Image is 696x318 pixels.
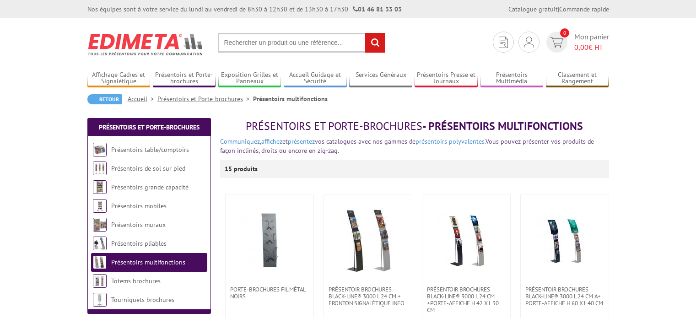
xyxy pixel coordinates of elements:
[415,71,478,86] a: Présentoirs Presse et Journaux
[427,286,506,313] span: Présentoir Brochures Black-Line® 3000 L 24 cm +porte-affiche H 42 x L 30 cm
[153,71,216,86] a: Présentoirs et Porte-brochures
[559,5,609,13] a: Commande rapide
[93,255,107,269] img: Présentoirs multifonctions
[365,33,385,53] input: rechercher
[533,208,597,272] img: Présentoir brochures Black-Line® 3000 L 24 cm a+ porte-affiche H 60 x L 40 cm
[349,71,412,86] a: Services Généraux
[128,95,157,103] a: Accueil
[230,286,309,300] span: Porte-brochures fil métal noirs
[111,296,174,304] a: Tourniquets brochures
[111,183,189,191] a: Présentoirs grande capacité
[237,208,302,272] img: Porte-brochures fil métal noirs
[111,146,189,154] a: Présentoirs table/comptoirs
[544,32,609,53] a: devis rapide 0 Mon panier 0,00€ HT
[480,71,544,86] a: Présentoirs Multimédia
[87,27,204,61] img: Edimeta
[111,277,161,285] a: Totems brochures
[93,180,107,194] img: Présentoirs grande capacité
[111,221,166,229] a: Présentoirs muraux
[525,286,604,307] span: Présentoir brochures Black-Line® 3000 L 24 cm a+ porte-affiche H 60 x L 40 cm
[415,137,486,146] a: présentoirs polyvalentes.
[225,160,259,178] p: 15 produits
[508,5,558,13] a: Catalogue gratuit
[329,286,407,307] span: Présentoir Brochures Black-Line® 3000 L 24 cm + Fronton signalétique info
[324,286,412,307] a: Présentoir Brochures Black-Line® 3000 L 24 cm + Fronton signalétique info
[111,239,167,248] a: Présentoirs pliables
[220,137,415,146] font: , et vos catalogues avec nos gammes de
[353,5,402,13] strong: 01 46 81 33 03
[284,71,347,86] a: Accueil Guidage et Sécurité
[246,119,422,133] span: Présentoirs et Porte-brochures
[220,137,260,146] a: Communiquez
[93,218,107,232] img: Présentoirs muraux
[99,123,200,131] a: Présentoirs et Porte-brochures
[574,42,609,53] span: € HT
[111,202,167,210] a: Présentoirs mobiles
[220,120,609,132] h1: - Présentoirs multifonctions
[508,5,609,14] div: |
[521,286,609,307] a: Présentoir brochures Black-Line® 3000 L 24 cm a+ porte-affiche H 60 x L 40 cm
[93,274,107,288] img: Totems brochures
[111,258,185,266] a: Présentoirs multifonctions
[524,37,534,48] img: devis rapide
[422,286,510,313] a: Présentoir Brochures Black-Line® 3000 L 24 cm +porte-affiche H 42 x L 30 cm
[87,71,151,86] a: Affichage Cadres et Signalétique
[220,137,594,155] span: Vous pouvez présenter vos produits de façon inclinés, droits ou encore en zig-zag.
[87,94,122,104] a: Retour
[93,237,107,250] img: Présentoirs pliables
[261,137,282,146] a: affichez
[157,95,253,103] a: Présentoirs et Porte-brochures
[434,208,498,272] img: Présentoir Brochures Black-Line® 3000 L 24 cm +porte-affiche H 42 x L 30 cm
[288,137,315,146] a: présentez
[111,164,185,172] a: Présentoirs de sol sur pied
[93,162,107,175] img: Présentoirs de sol sur pied
[550,37,563,48] img: devis rapide
[574,32,609,53] span: Mon panier
[87,5,402,14] div: Nos équipes sont à votre service du lundi au vendredi de 8h30 à 12h30 et de 13h30 à 17h30
[218,33,385,53] input: Rechercher un produit ou une référence...
[560,28,569,38] span: 0
[93,293,107,307] img: Tourniquets brochures
[93,143,107,156] img: Présentoirs table/comptoirs
[336,208,400,272] img: Présentoir Brochures Black-Line® 3000 L 24 cm + Fronton signalétique info
[253,94,328,103] li: Présentoirs multifonctions
[546,71,609,86] a: Classement et Rangement
[574,43,588,52] span: 0,00
[93,199,107,213] img: Présentoirs mobiles
[499,37,508,48] img: devis rapide
[218,71,281,86] a: Exposition Grilles et Panneaux
[226,286,313,300] a: Porte-brochures fil métal noirs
